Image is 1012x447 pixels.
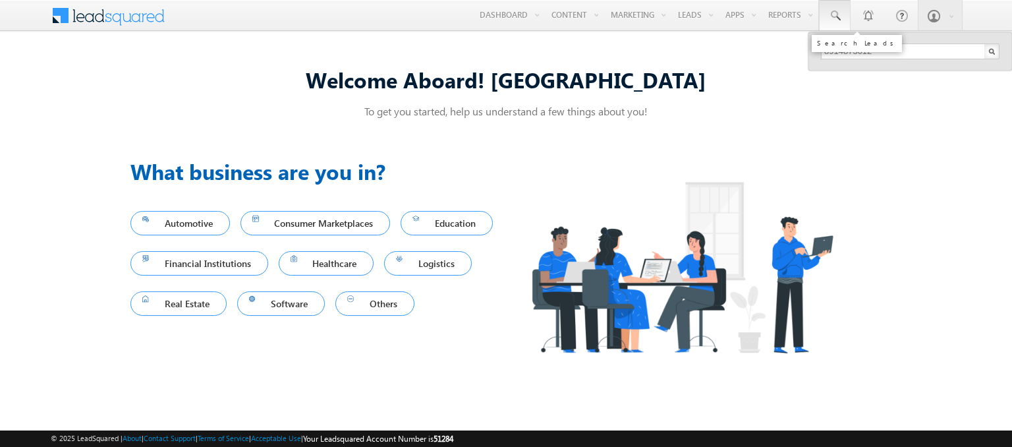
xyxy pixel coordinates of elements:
span: Financial Institutions [142,254,256,272]
span: Healthcare [291,254,362,272]
span: © 2025 LeadSquared | | | | | [51,432,453,445]
p: To get you started, help us understand a few things about you! [130,104,882,118]
span: Real Estate [142,295,215,313]
h3: What business are you in? [130,156,506,187]
a: Acceptable Use [251,434,301,442]
span: Others [347,295,403,313]
span: Software [249,295,314,313]
div: Welcome Aboard! [GEOGRAPHIC_DATA] [130,65,882,94]
div: Search Leads [817,39,897,47]
span: Logistics [396,254,460,272]
a: About [123,434,142,442]
span: Education [412,214,481,232]
img: Industry.png [506,156,858,379]
span: 51284 [434,434,453,444]
span: Consumer Marketplaces [252,214,379,232]
span: Automotive [142,214,218,232]
a: Terms of Service [198,434,249,442]
input: Search Leads [821,44,999,59]
span: Your Leadsquared Account Number is [303,434,453,444]
a: Contact Support [144,434,196,442]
